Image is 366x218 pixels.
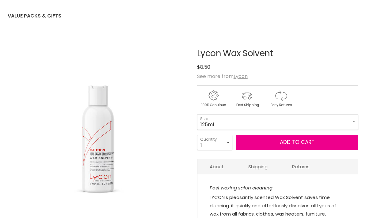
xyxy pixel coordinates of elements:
[236,159,280,174] a: Shipping
[280,138,315,146] span: Add to cart
[3,10,66,22] a: Value Packs & Gifts
[8,33,188,214] img: Lycon Wax Solvent
[231,89,263,108] img: shipping.gif
[8,33,188,214] div: Lycon Wax Solvent image. Click or Scroll to Zoom.
[197,89,230,108] img: genuine.gif
[197,49,358,58] h1: Lycon Wax Solvent
[236,135,358,150] button: Add to cart
[197,135,232,150] select: Quantity
[234,73,248,80] a: Lycon
[197,64,210,71] span: $8.50
[210,185,273,191] em: Post waxing salon cleaning
[280,159,322,174] a: Returns
[197,159,236,174] a: About
[197,73,248,80] span: See more from
[265,89,297,108] img: returns.gif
